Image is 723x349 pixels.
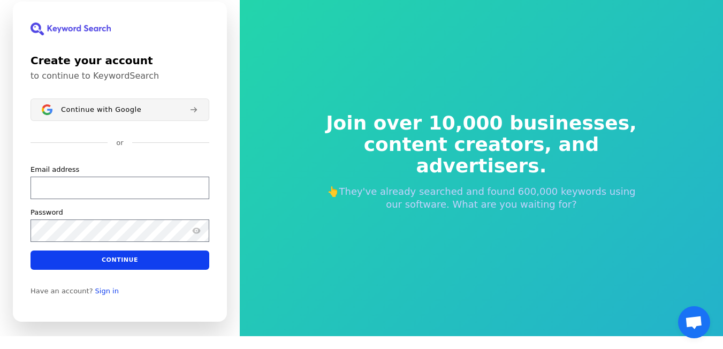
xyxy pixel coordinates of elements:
span: Continue with Google [61,105,141,114]
p: 👆They've already searched and found 600,000 keywords using our software. What are you waiting for? [319,185,644,211]
img: KeywordSearch [31,22,111,35]
div: Открытый чат [678,306,710,338]
button: Continue [31,251,209,270]
img: Sign in with Google [42,104,52,115]
p: to continue to KeywordSearch [31,71,209,81]
h1: Create your account [31,52,209,69]
a: Sign in [95,287,119,295]
span: Join over 10,000 businesses, [319,112,644,134]
label: Password [31,208,63,217]
label: Email address [31,165,79,174]
span: Have an account? [31,287,93,295]
button: Sign in with GoogleContinue with Google [31,98,209,121]
p: or [116,138,123,148]
button: Show password [190,224,203,237]
span: content creators, and advertisers. [319,134,644,177]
